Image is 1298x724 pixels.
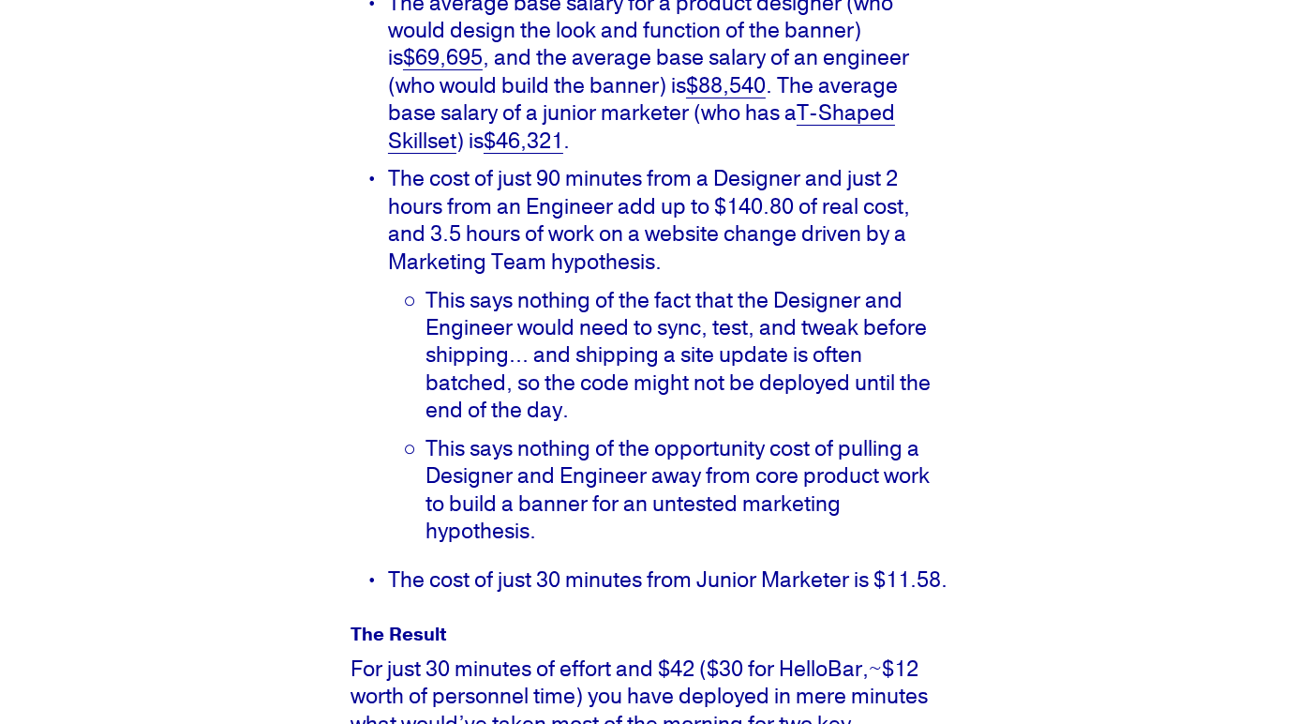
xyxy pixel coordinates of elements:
[388,566,947,594] p: The cost of just 30 minutes from Junior Marketer is $11.58.
[425,287,947,425] p: This says nothing of the fact that the Designer and Engineer would need to sync, test, and tweak ...
[388,165,947,276] p: The cost of just 90 minutes from a Designer and just 2 hours from an Engineer add up to $140.80 o...
[686,72,766,99] a: $88,540
[403,44,483,71] a: $69,695
[388,99,895,154] a: T-Shaped Skillset
[351,623,446,646] strong: The Result
[425,435,947,546] p: This says nothing of the opportunity cost of pulling a Designer and Engineer away from core produ...
[484,128,563,155] a: $46,321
